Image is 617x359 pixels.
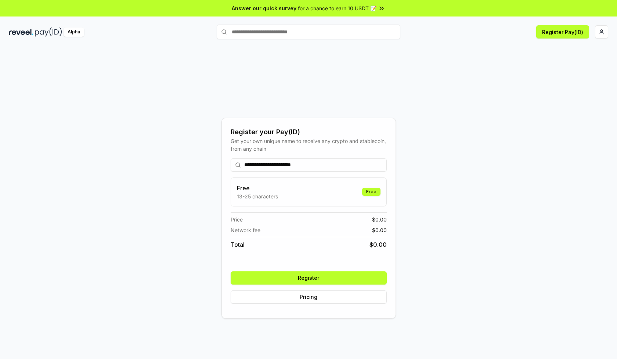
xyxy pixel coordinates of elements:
span: Price [231,216,243,223]
span: Answer our quick survey [232,4,296,12]
span: Total [231,240,245,249]
div: Alpha [64,28,84,37]
h3: Free [237,184,278,193]
button: Register [231,271,387,285]
span: $ 0.00 [372,216,387,223]
div: Free [362,188,380,196]
button: Pricing [231,290,387,304]
button: Register Pay(ID) [536,25,589,39]
p: 13-25 characters [237,193,278,200]
span: Network fee [231,226,260,234]
div: Register your Pay(ID) [231,127,387,137]
span: $ 0.00 [369,240,387,249]
div: Get your own unique name to receive any crypto and stablecoin, from any chain [231,137,387,153]
img: reveel_dark [9,28,33,37]
span: for a chance to earn 10 USDT 📝 [298,4,376,12]
img: pay_id [35,28,62,37]
span: $ 0.00 [372,226,387,234]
